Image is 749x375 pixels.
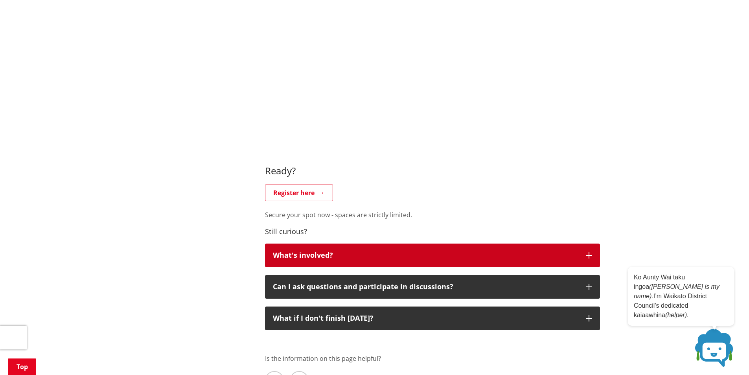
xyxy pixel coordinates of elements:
[265,307,600,330] button: What if I don't finish [DATE]?
[265,227,600,236] h4: Still curious?
[8,358,36,375] a: Top
[665,312,687,318] em: (helper)
[265,354,600,363] p: Is the information on this page helpful?
[634,283,720,299] em: ([PERSON_NAME] is my name).
[273,251,578,259] p: What's involved?
[273,283,578,291] p: Can I ask questions and participate in discussions?
[265,165,600,177] h3: Ready?
[634,273,728,320] p: Ko Aunty Wai taku ingoa I’m Waikato District Council’s dedicated kaiaawhina .
[273,314,578,322] div: What if I don't finish [DATE]?
[265,275,600,299] button: Can I ask questions and participate in discussions?
[265,244,600,267] button: What's involved?
[265,185,333,201] a: Register here
[265,210,600,220] p: Secure your spot now - spaces are strictly limited.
